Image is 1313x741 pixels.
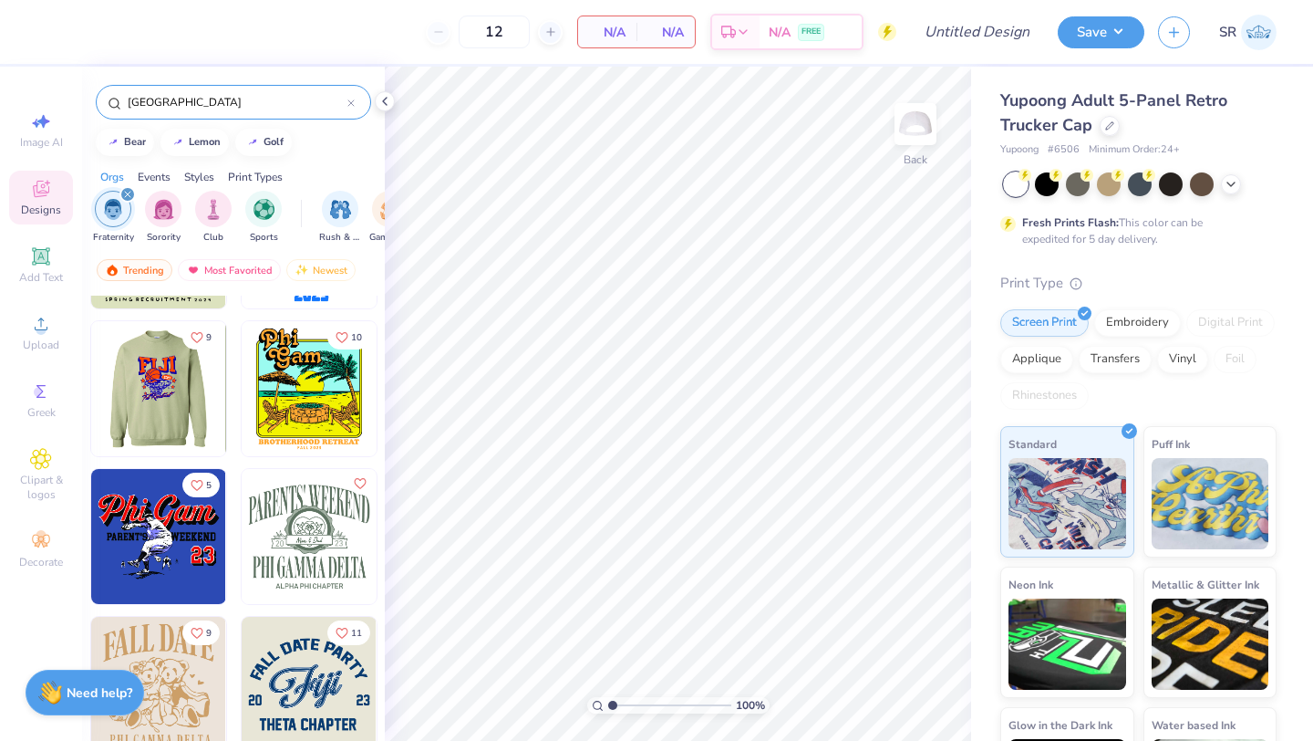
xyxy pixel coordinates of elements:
img: Game Day Image [380,199,401,220]
img: 73362a44-2ca9-4a1f-b0c1-b40e4afa7952 [242,321,377,456]
input: – – [459,16,530,48]
span: # 6506 [1048,142,1080,158]
div: Embroidery [1094,309,1181,337]
span: Neon Ink [1008,575,1053,594]
span: Minimum Order: 24 + [1089,142,1180,158]
strong: Need help? [67,684,132,702]
button: filter button [195,191,232,245]
div: Newest [286,259,356,281]
span: Rush & Bid [319,231,361,245]
button: Like [182,473,220,497]
span: Add Text [19,270,63,285]
img: 4bd87983-f08c-412c-9060-ce369efc8d42 [242,469,377,604]
div: golf [264,137,284,147]
span: 100 % [736,697,765,714]
img: Neon Ink [1008,599,1126,690]
span: Sorority [147,231,181,245]
button: filter button [319,191,361,245]
span: Sports [250,231,278,245]
span: Clipart & logos [9,473,73,502]
img: Puff Ink [1152,458,1269,549]
span: Fraternity [93,231,134,245]
span: Standard [1008,434,1057,454]
span: 10 [351,333,362,342]
a: SR [1219,15,1277,50]
button: filter button [145,191,181,245]
span: Upload [23,338,59,352]
div: Foil [1214,346,1256,373]
div: filter for Rush & Bid [319,191,361,245]
div: filter for Fraternity [93,191,134,245]
img: Sorority Image [153,199,174,220]
div: Applique [1000,346,1073,373]
div: Digital Print [1186,309,1275,337]
div: Rhinestones [1000,382,1089,410]
span: Water based Ink [1152,715,1235,735]
strong: Fresh Prints Flash: [1022,215,1119,230]
span: N/A [769,23,791,42]
span: Designs [21,203,61,217]
img: most_fav.gif [186,264,201,277]
span: Club [203,231,223,245]
img: Fraternity Image [103,199,123,220]
span: N/A [647,23,684,42]
button: Like [182,621,220,645]
img: Newest.gif [295,264,309,277]
span: Yupoong Adult 5-Panel Retro Trucker Cap [1000,89,1227,136]
img: Back [897,106,934,142]
span: Metallic & Glitter Ink [1152,575,1259,594]
div: This color can be expedited for 5 day delivery. [1022,214,1246,247]
img: trend_line.gif [106,137,120,148]
span: Puff Ink [1152,434,1190,454]
img: Metallic & Glitter Ink [1152,599,1269,690]
button: filter button [93,191,134,245]
img: e7fa8bb5-81cb-4cf1-b887-2b3e3e990190 [225,469,360,604]
button: Like [327,621,370,645]
div: Screen Print [1000,309,1089,337]
img: 7b71a327-7df4-4c18-b1c4-40ddd043f061 [90,321,225,456]
span: Image AI [20,135,63,150]
img: Club Image [203,199,223,220]
div: filter for Sorority [145,191,181,245]
div: Orgs [100,169,124,185]
span: Greek [27,405,56,420]
div: Vinyl [1157,346,1208,373]
button: filter button [369,191,411,245]
div: Styles [184,169,214,185]
div: filter for Sports [245,191,282,245]
span: 5 [206,481,212,490]
button: bear [96,129,154,156]
img: ae233ca3-7421-42c9-b45f-25ab5559b2c2 [91,469,226,604]
span: SR [1219,22,1236,43]
img: 13eea113-7482-4b69-9009-b8798f7cd13f [376,469,511,604]
img: Sasha Ruskin [1241,15,1277,50]
img: f9df9a79-4f2e-429d-83a9-d090648c5d4a [225,321,360,456]
input: Untitled Design [910,14,1044,50]
button: filter button [245,191,282,245]
div: filter for Club [195,191,232,245]
span: 9 [206,333,212,342]
div: Back [904,151,927,168]
button: Like [182,325,220,350]
div: Print Type [1000,273,1277,294]
img: trend_line.gif [245,137,260,148]
span: 11 [351,629,362,638]
button: Like [327,325,370,350]
div: bear [124,137,146,147]
div: Transfers [1079,346,1152,373]
div: lemon [189,137,221,147]
span: Game Day [369,231,411,245]
button: Save [1058,16,1144,48]
span: N/A [589,23,625,42]
span: Decorate [19,555,63,569]
button: lemon [160,129,229,156]
span: FREE [801,26,821,38]
img: trending.gif [105,264,119,277]
button: golf [235,129,292,156]
img: 979f3bc7-248b-47fe-950d-e7343b3be2fe [376,321,511,456]
div: filter for Game Day [369,191,411,245]
span: 9 [206,629,212,638]
div: Events [138,169,171,185]
img: Rush & Bid Image [330,199,351,220]
span: Glow in the Dark Ink [1008,715,1112,735]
